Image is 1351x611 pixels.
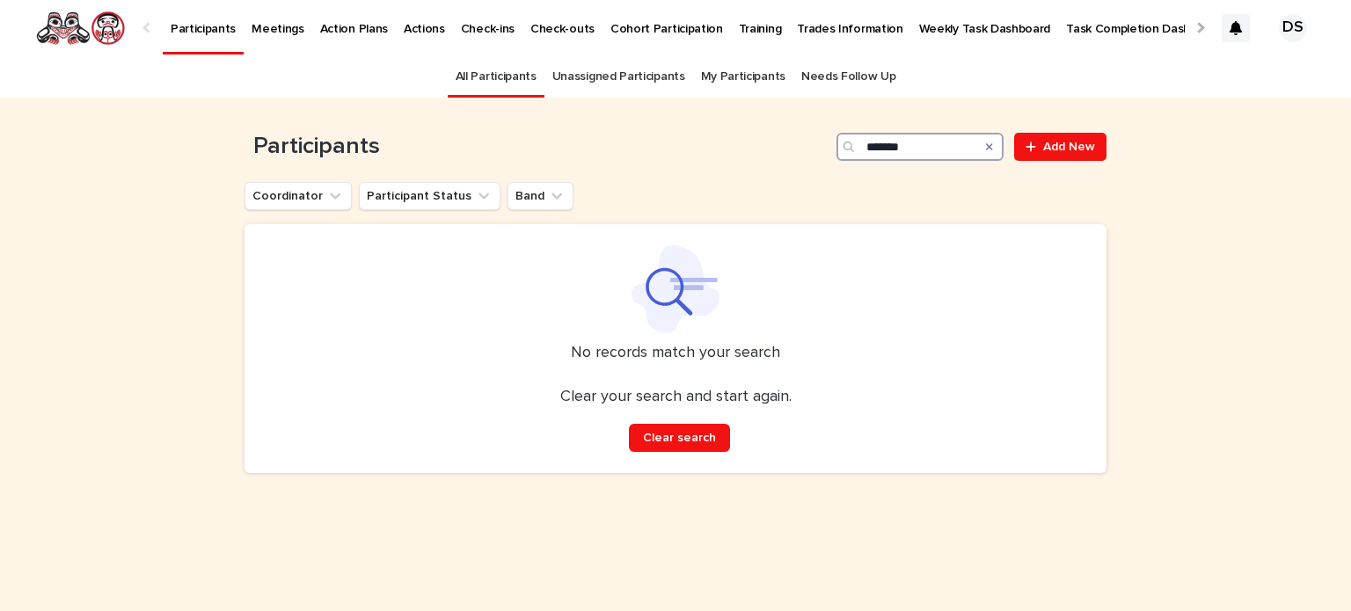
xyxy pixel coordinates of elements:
[836,133,1004,161] input: Search
[629,424,730,452] button: Clear search
[643,432,716,444] span: Clear search
[508,182,573,210] button: Band
[552,56,685,98] a: Unassigned Participants
[701,56,785,98] a: My Participants
[801,56,895,98] a: Needs Follow Up
[1279,14,1307,42] div: DS
[245,133,829,161] h1: Participants
[359,182,500,210] button: Participant Status
[1043,141,1095,153] span: Add New
[35,11,126,46] img: rNyI97lYS1uoOg9yXW8k
[245,182,352,210] button: Coordinator
[266,344,1085,363] p: No records match your search
[456,56,537,98] a: All Participants
[1014,133,1106,161] a: Add New
[560,388,792,407] p: Clear your search and start again.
